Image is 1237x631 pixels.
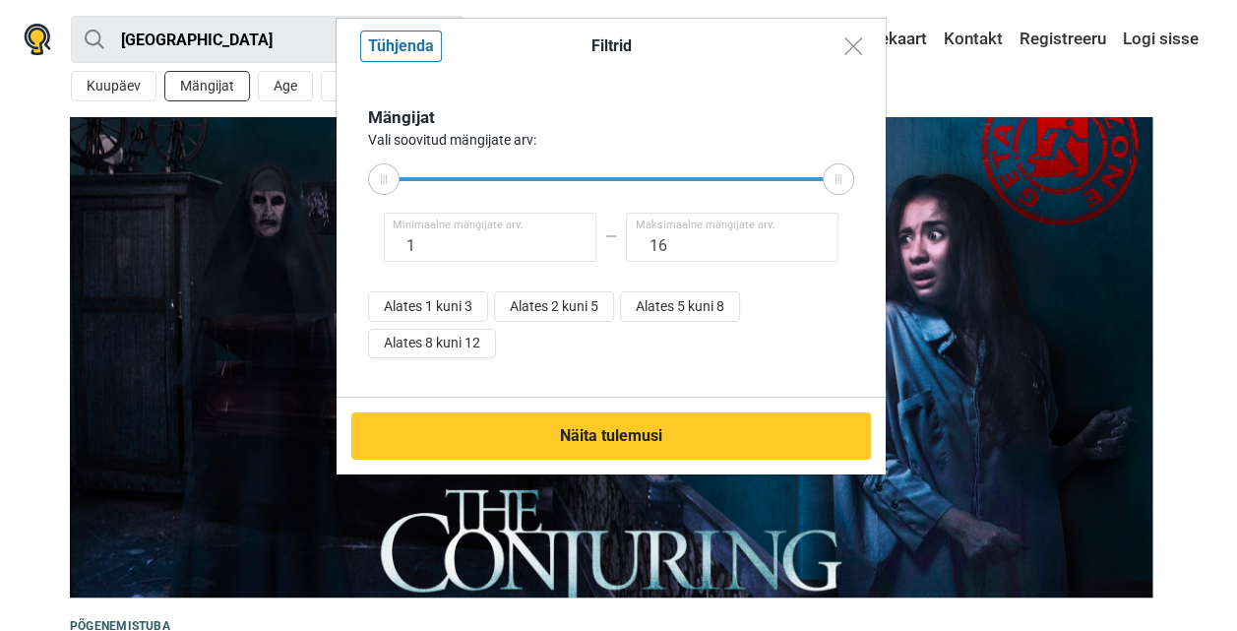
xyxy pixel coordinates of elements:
div: Mängijat [368,105,854,131]
button: Alates 2 kuni 5 [494,291,614,322]
button: Näita tulemusi [351,412,871,460]
button: Alates 1 kuni 3 [368,291,488,322]
span: Minimaalne mängijate arv: [393,218,524,234]
div: Vali soovitud mängijate arv: [368,130,854,151]
button: Alates 8 kuni 12 [368,329,496,359]
input: 16 [626,213,838,262]
button: Tühjenda [360,31,442,62]
input: 1 [384,213,596,262]
span: Maksimaalne mängijate arv: [635,218,774,234]
img: Close modal [844,37,862,55]
div: Filtrid [352,34,870,58]
button: Close modal [835,28,872,65]
button: Alates 5 kuni 8 [620,291,740,322]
